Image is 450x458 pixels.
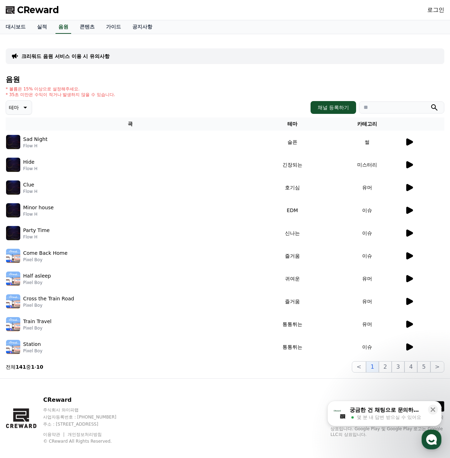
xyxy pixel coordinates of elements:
p: 사업자등록번호 : [PHONE_NUMBER] [43,414,130,420]
p: Pixel Boy [23,348,42,354]
p: Come Back Home [23,249,68,257]
td: 즐거움 [255,290,330,313]
p: © CReward All Rights Reserved. [43,438,130,444]
p: Flow H [23,189,37,194]
strong: 10 [36,364,43,370]
a: 대화 [47,226,92,243]
p: Pixel Boy [23,280,51,285]
p: * 볼륨은 15% 이상으로 설정해주세요. [6,86,115,92]
p: Station [23,341,41,348]
p: 전체 중 - [6,363,43,370]
button: 테마 [6,100,32,115]
p: Flow H [23,143,47,149]
span: 설정 [110,236,118,242]
strong: 1 [31,364,35,370]
button: < [352,361,366,373]
a: 이용약관 [43,432,65,437]
a: 음원 [55,20,71,34]
td: 통통튀는 [255,313,330,336]
p: Hide [23,158,35,166]
td: 이슈 [330,222,404,244]
img: music [6,158,20,172]
td: EDM [255,199,330,222]
th: 곡 [6,117,255,131]
button: 4 [404,361,417,373]
p: Flow H [23,166,37,172]
img: music [6,272,20,286]
td: 슬픈 [255,131,330,153]
td: 호기심 [255,176,330,199]
a: 실적 [31,20,53,34]
button: 1 [366,361,379,373]
span: CReward [17,4,59,16]
img: music [6,317,20,331]
td: 이슈 [330,199,404,222]
td: 긴장되는 [255,153,330,176]
p: 주소 : [STREET_ADDRESS] [43,421,130,427]
p: Half asleep [23,272,51,280]
p: Flow H [23,234,50,240]
span: 홈 [22,236,27,242]
p: Sad Night [23,136,47,143]
button: 2 [379,361,392,373]
p: 주식회사 와이피랩 [43,407,130,413]
a: 설정 [92,226,137,243]
p: Pixel Boy [23,302,74,308]
p: CReward [43,396,130,404]
img: music [6,249,20,263]
td: 미스터리 [330,153,404,176]
td: 유머 [330,313,404,336]
td: 유머 [330,176,404,199]
a: 콘텐츠 [74,20,100,34]
a: 가이드 [100,20,127,34]
p: Pixel Boy [23,257,68,263]
button: 3 [392,361,404,373]
p: Cross the Train Road [23,295,74,302]
td: 썰 [330,131,404,153]
a: 개인정보처리방침 [68,432,102,437]
td: 유머 [330,290,404,313]
p: 테마 [9,102,19,112]
p: Minor house [23,204,54,211]
p: Flow H [23,211,54,217]
td: 즐거움 [255,244,330,267]
strong: 141 [16,364,26,370]
img: music [6,203,20,217]
img: music [6,294,20,309]
p: Party Time [23,227,50,234]
button: 5 [417,361,430,373]
p: * 35초 미만은 수익이 적거나 발생하지 않을 수 있습니다. [6,92,115,98]
td: 유머 [330,267,404,290]
span: 대화 [65,237,74,242]
td: 이슈 [330,244,404,267]
h4: 음원 [6,75,444,83]
p: Pixel Boy [23,325,52,331]
img: music [6,340,20,354]
td: 귀여운 [255,267,330,290]
button: > [430,361,444,373]
th: 카테고리 [330,117,404,131]
a: 로그인 [427,6,444,14]
button: 채널 등록하기 [311,101,356,114]
img: music [6,180,20,195]
th: 테마 [255,117,330,131]
img: music [6,135,20,149]
img: music [6,226,20,240]
a: 홈 [2,226,47,243]
p: Clue [23,181,34,189]
a: 크리워드 음원 서비스 이용 시 유의사항 [21,53,110,60]
td: 이슈 [330,336,404,358]
td: 통통튀는 [255,336,330,358]
td: 신나는 [255,222,330,244]
p: Train Travel [23,318,52,325]
a: 공지사항 [127,20,158,34]
a: CReward [6,4,59,16]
